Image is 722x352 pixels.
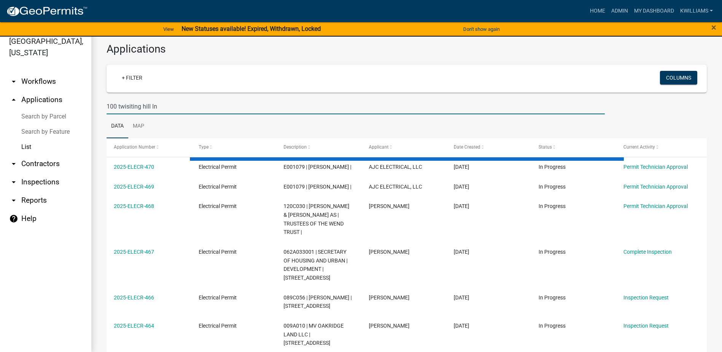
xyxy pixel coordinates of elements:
[454,249,469,255] span: 08/20/2025
[284,144,307,150] span: Description
[454,203,469,209] span: 08/21/2025
[623,164,688,170] a: Permit Technician Approval
[623,144,655,150] span: Current Activity
[9,77,18,86] i: arrow_drop_down
[587,4,608,18] a: Home
[369,164,422,170] span: AJC ELECTRICAL, LLC
[454,184,469,190] span: 08/21/2025
[369,323,410,329] span: Wendy Lynn Combs
[114,203,154,209] a: 2025-ELECR-468
[199,184,237,190] span: Electrical Permit
[114,323,154,329] a: 2025-ELECR-464
[9,95,18,104] i: arrow_drop_up
[114,249,154,255] a: 2025-ELECR-467
[9,178,18,187] i: arrow_drop_down
[539,203,566,209] span: In Progress
[369,184,422,190] span: AJC ELECTRICAL, LLC
[114,184,154,190] a: 2025-ELECR-469
[369,249,410,255] span: Lu Collis
[114,164,154,170] a: 2025-ELECR-470
[199,323,237,329] span: Electrical Permit
[623,184,688,190] a: Permit Technician Approval
[623,294,669,301] a: Inspection Request
[9,159,18,168] i: arrow_drop_down
[107,99,605,114] input: Search for applications
[199,144,209,150] span: Type
[369,294,410,301] span: Lavoniah Sanders
[446,138,531,157] datatable-header-cell: Date Created
[369,203,410,209] span: Mimoza Fetai
[276,138,361,157] datatable-header-cell: Description
[623,203,688,209] a: Permit Technician Approval
[284,323,344,346] span: 009A010 | MV OAKRIDGE LAND LLC | 111 E Bluebranch Rd
[199,164,237,170] span: Electrical Permit
[660,71,697,85] button: Columns
[623,323,669,329] a: Inspection Request
[369,144,389,150] span: Applicant
[539,144,552,150] span: Status
[9,214,18,223] i: help
[284,203,349,235] span: 120C030 | WEND CHRISTOPHER P & VALORIE L C AS | TRUSTEES OF THE WEND TRUST |
[531,138,616,157] datatable-header-cell: Status
[284,164,351,170] span: E001079 | GILLILAND OLIVER E III |
[284,184,351,190] span: E001079 | GILLILAND OLIVER E III |
[284,249,347,281] span: 062A033001 | SECRETARY OF HOUSING AND URBAN | DEVELOPMENT | 667 Greensboro Rd
[454,164,469,170] span: 08/21/2025
[539,294,566,301] span: In Progress
[191,138,276,157] datatable-header-cell: Type
[107,114,128,139] a: Data
[460,23,503,35] button: Don't show again
[284,294,352,309] span: 089C056 | SANDERS WILLIE W III | 115 Summit Lane
[623,249,672,255] a: Complete Inspection
[199,294,237,301] span: Electrical Permit
[199,249,237,255] span: Electrical Permit
[539,249,566,255] span: In Progress
[361,138,446,157] datatable-header-cell: Applicant
[454,144,480,150] span: Date Created
[677,4,716,18] a: kwilliams
[711,23,716,32] button: Close
[608,4,631,18] a: Admin
[128,114,149,139] a: Map
[114,144,155,150] span: Application Number
[199,203,237,209] span: Electrical Permit
[454,323,469,329] span: 08/20/2025
[454,294,469,301] span: 08/20/2025
[711,22,716,33] span: ×
[539,184,566,190] span: In Progress
[9,196,18,205] i: arrow_drop_down
[107,43,707,56] h3: Applications
[182,25,321,32] strong: New Statuses available! Expired, Withdrawn, Locked
[616,138,701,157] datatable-header-cell: Current Activity
[539,323,566,329] span: In Progress
[631,4,677,18] a: My Dashboard
[107,138,191,157] datatable-header-cell: Application Number
[160,23,177,35] a: View
[116,71,148,85] a: + Filter
[114,294,154,301] a: 2025-ELECR-466
[539,164,566,170] span: In Progress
